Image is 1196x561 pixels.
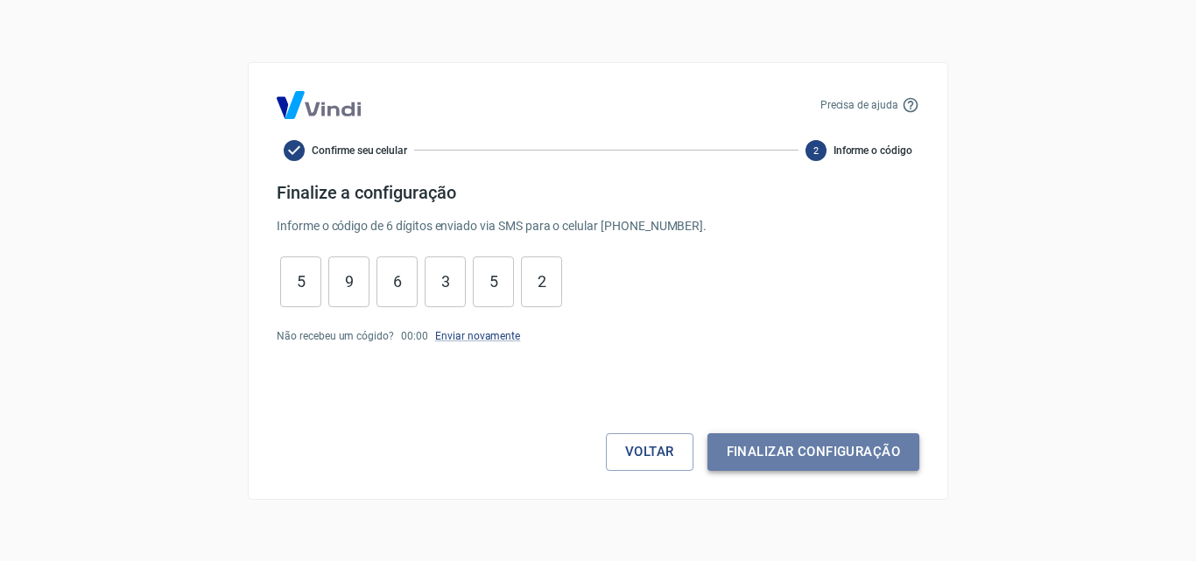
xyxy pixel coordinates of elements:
button: Finalizar configuração [707,433,919,470]
span: Confirme seu celular [312,143,407,158]
text: 2 [813,144,819,156]
p: Precisa de ajuda [820,97,898,113]
a: Enviar novamente [435,330,520,342]
img: Logo Vind [277,91,361,119]
h4: Finalize a configuração [277,182,919,203]
button: Voltar [606,433,693,470]
span: Informe o código [834,143,912,158]
p: 00 : 00 [401,328,428,344]
p: Informe o código de 6 dígitos enviado via SMS para o celular [PHONE_NUMBER] . [277,217,919,235]
p: Não recebeu um cógido? [277,328,394,344]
